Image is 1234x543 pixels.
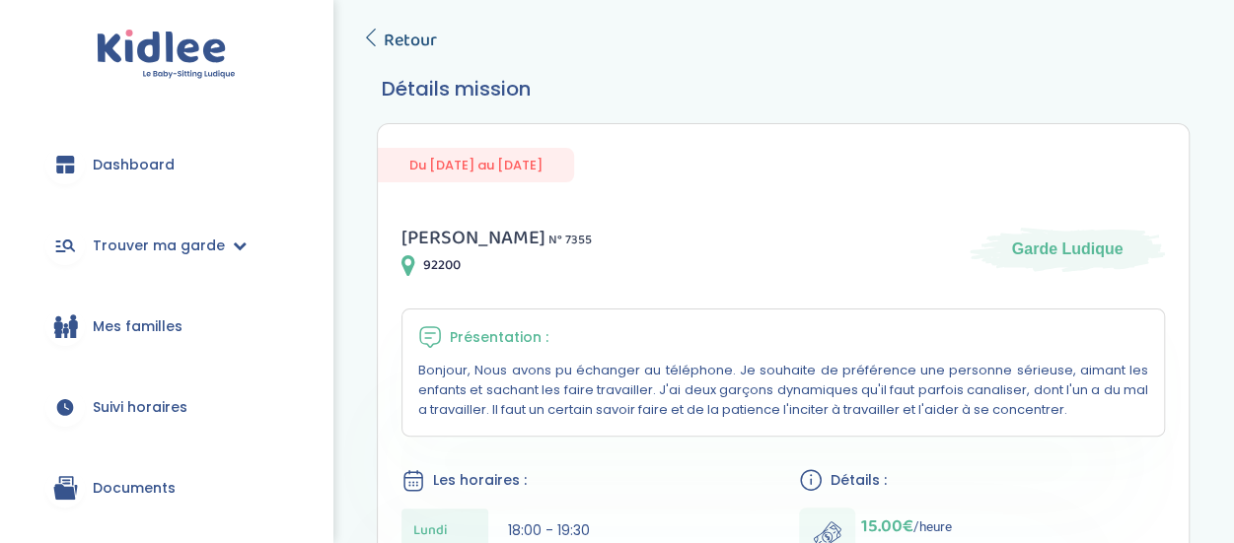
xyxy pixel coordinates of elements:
[93,155,175,175] span: Dashboard
[30,291,303,362] a: Mes familles
[97,30,236,80] img: logo.svg
[508,520,590,540] span: 18:00 - 19:30
[93,236,225,256] span: Trouver ma garde
[93,478,176,499] span: Documents
[831,470,887,491] span: Détails :
[378,148,574,182] span: Du [DATE] au [DATE]
[861,512,913,540] span: 15.00€
[93,397,187,418] span: Suivi horaires
[362,27,437,54] a: Retour
[548,230,592,250] span: N° 7355
[401,222,545,253] span: [PERSON_NAME]
[30,372,303,442] a: Suivi horaires
[433,470,527,491] span: Les horaires :
[30,452,303,523] a: Documents
[93,316,182,337] span: Mes familles
[382,74,1185,103] h3: Détails mission
[450,327,548,348] span: Présentation :
[423,255,461,276] span: 92200
[861,512,985,540] p: /heure
[384,27,437,54] span: Retour
[1012,238,1124,260] span: Garde Ludique
[413,520,448,541] span: Lundi
[30,129,303,200] a: Dashboard
[30,210,303,281] a: Trouver ma garde
[418,361,1148,420] p: Bonjour, Nous avons pu échanger au téléphone. Je souhaite de préférence une personne sérieuse, ai...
